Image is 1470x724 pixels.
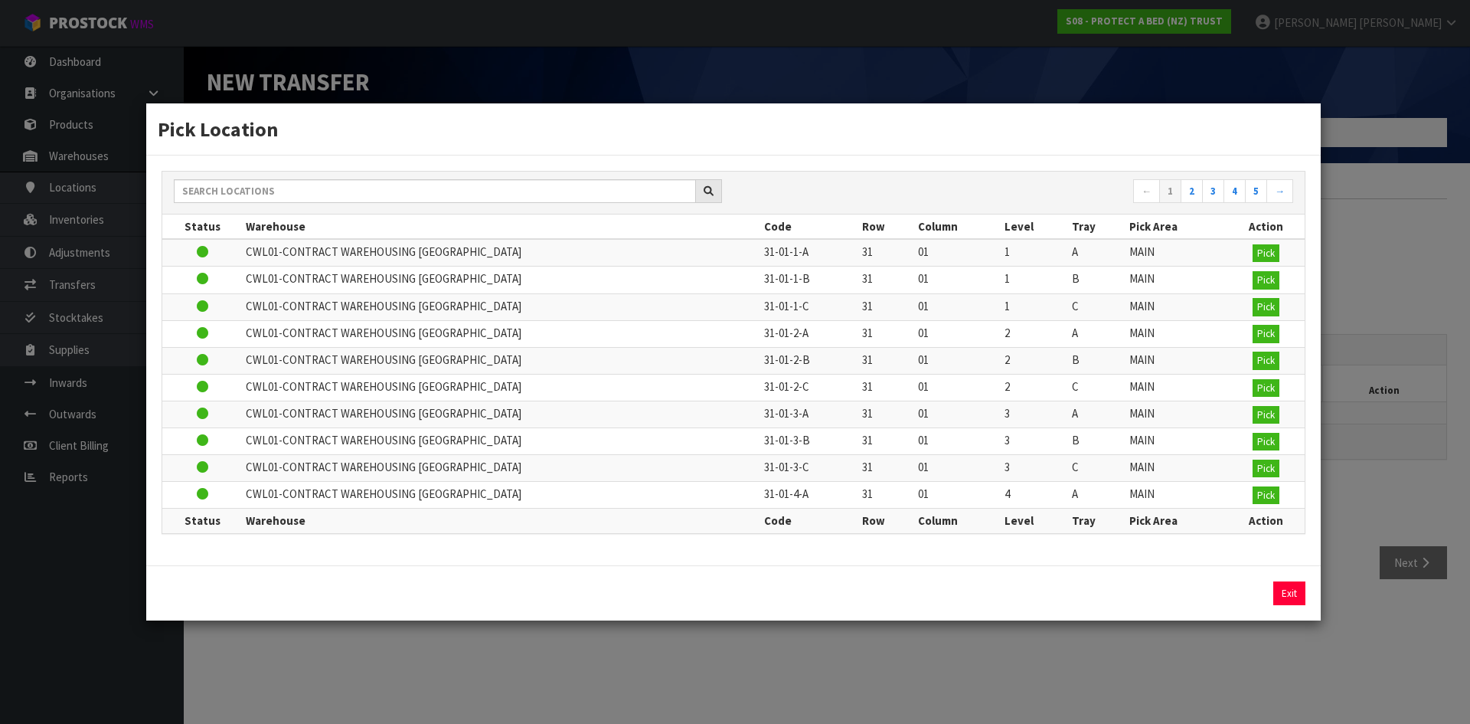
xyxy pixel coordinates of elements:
button: Pick [1253,352,1279,370]
th: Level [1001,509,1068,533]
td: MAIN [1125,401,1227,428]
td: A [1068,239,1125,267]
th: Tray [1068,215,1125,239]
td: 31-01-2-B [760,347,858,374]
td: 01 [914,482,1001,509]
td: 01 [914,428,1001,455]
td: 31 [858,293,914,320]
td: 01 [914,347,1001,374]
td: 01 [914,293,1001,320]
td: 31-01-1-A [760,239,858,267]
td: 31-01-3-C [760,455,858,482]
th: Row [858,215,914,239]
a: 4 [1223,179,1246,204]
span: Pick [1257,247,1275,260]
td: 3 [1001,428,1068,455]
th: Status [162,509,242,533]
td: MAIN [1125,347,1227,374]
td: 31 [858,401,914,428]
input: Search locations [174,179,696,203]
td: 2 [1001,374,1068,401]
span: Pick [1257,435,1275,448]
td: MAIN [1125,482,1227,509]
td: 31-01-1-B [760,267,858,293]
a: 3 [1202,179,1224,204]
td: C [1068,374,1125,401]
span: Pick [1257,489,1275,502]
th: Row [858,509,914,533]
td: CWL01-CONTRACT WAREHOUSING [GEOGRAPHIC_DATA] [242,482,760,509]
td: 01 [914,374,1001,401]
td: 31 [858,455,914,482]
td: 01 [914,267,1001,293]
td: CWL01-CONTRACT WAREHOUSING [GEOGRAPHIC_DATA] [242,455,760,482]
td: 3 [1001,401,1068,428]
th: Code [760,509,858,533]
th: Action [1227,215,1305,239]
td: 31-01-1-C [760,293,858,320]
td: A [1068,401,1125,428]
th: Action [1227,509,1305,533]
td: MAIN [1125,455,1227,482]
td: MAIN [1125,239,1227,267]
td: 01 [914,320,1001,347]
a: ← [1133,179,1160,204]
th: Level [1001,215,1068,239]
td: 31 [858,267,914,293]
button: Pick [1253,433,1279,451]
button: Pick [1253,244,1279,263]
button: Pick [1253,406,1279,424]
td: A [1068,482,1125,509]
a: 5 [1245,179,1267,204]
button: Pick [1253,460,1279,478]
th: Warehouse [242,509,760,533]
button: Pick [1253,298,1279,316]
td: B [1068,267,1125,293]
td: A [1068,320,1125,347]
td: 31-01-2-A [760,320,858,347]
td: CWL01-CONTRACT WAREHOUSING [GEOGRAPHIC_DATA] [242,428,760,455]
span: Pick [1257,462,1275,475]
th: Status [162,215,242,239]
th: Pick Area [1125,215,1227,239]
td: 31-01-4-A [760,482,858,509]
a: → [1266,179,1293,204]
td: 31-01-2-C [760,374,858,401]
td: 01 [914,455,1001,482]
td: CWL01-CONTRACT WAREHOUSING [GEOGRAPHIC_DATA] [242,239,760,267]
td: 1 [1001,239,1068,267]
th: Code [760,215,858,239]
td: CWL01-CONTRACT WAREHOUSING [GEOGRAPHIC_DATA] [242,293,760,320]
td: 31-01-3-B [760,428,858,455]
td: CWL01-CONTRACT WAREHOUSING [GEOGRAPHIC_DATA] [242,347,760,374]
td: B [1068,428,1125,455]
a: 2 [1181,179,1203,204]
td: 01 [914,401,1001,428]
td: CWL01-CONTRACT WAREHOUSING [GEOGRAPHIC_DATA] [242,401,760,428]
th: Column [914,509,1001,533]
td: 2 [1001,347,1068,374]
td: 31 [858,428,914,455]
td: MAIN [1125,293,1227,320]
button: Pick [1253,486,1279,505]
td: C [1068,455,1125,482]
td: 31 [858,239,914,267]
h3: Pick Location [158,115,1309,143]
th: Warehouse [242,215,760,239]
button: Pick [1253,325,1279,343]
td: MAIN [1125,267,1227,293]
td: MAIN [1125,428,1227,455]
td: B [1068,347,1125,374]
td: MAIN [1125,374,1227,401]
td: 01 [914,239,1001,267]
td: 4 [1001,482,1068,509]
th: Tray [1068,509,1125,533]
span: Pick [1257,408,1275,421]
td: CWL01-CONTRACT WAREHOUSING [GEOGRAPHIC_DATA] [242,320,760,347]
nav: Page navigation [745,179,1293,206]
td: CWL01-CONTRACT WAREHOUSING [GEOGRAPHIC_DATA] [242,267,760,293]
span: Pick [1257,300,1275,313]
button: Exit [1273,581,1305,606]
td: C [1068,293,1125,320]
button: Pick [1253,379,1279,398]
